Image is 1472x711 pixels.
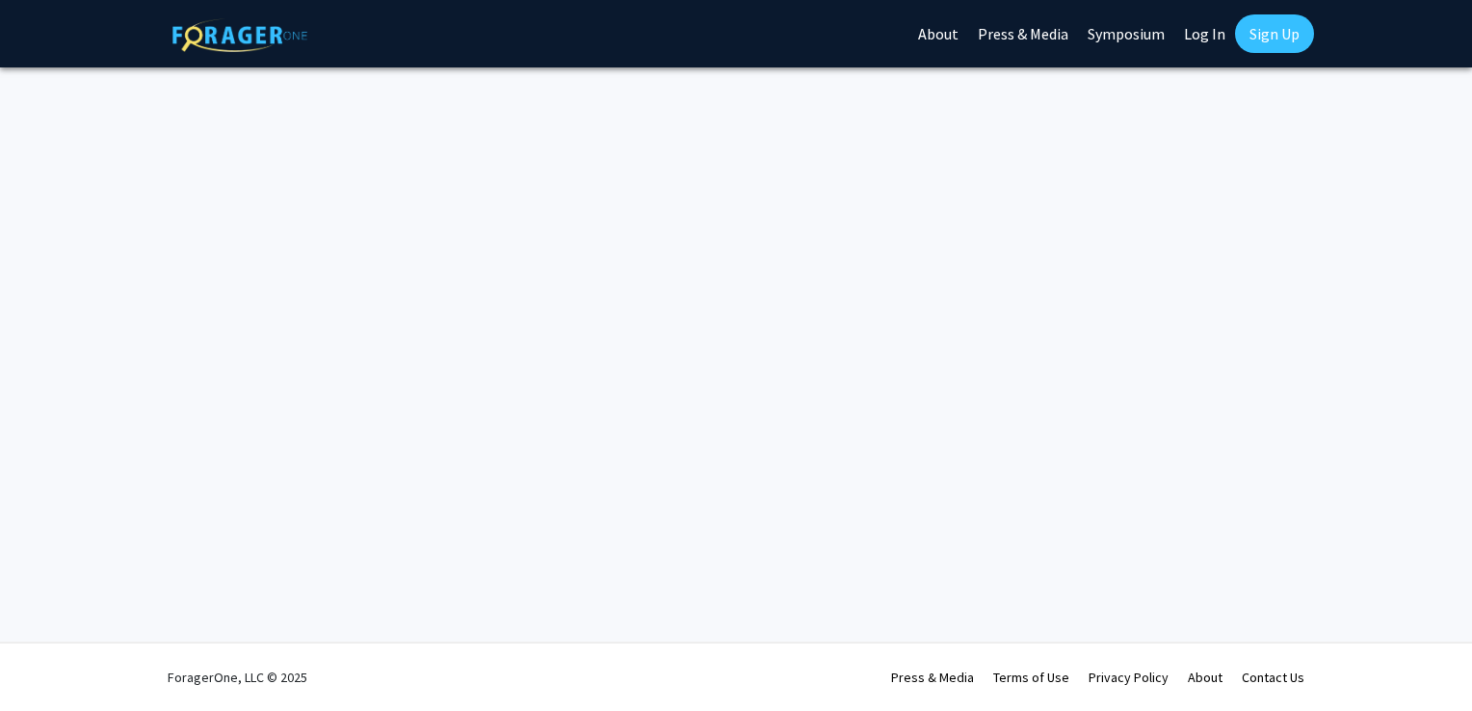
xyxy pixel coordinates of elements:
[1242,669,1304,686] a: Contact Us
[1188,669,1222,686] a: About
[891,669,974,686] a: Press & Media
[1235,14,1314,53] a: Sign Up
[993,669,1069,686] a: Terms of Use
[1089,669,1169,686] a: Privacy Policy
[172,18,307,52] img: ForagerOne Logo
[168,644,307,711] div: ForagerOne, LLC © 2025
